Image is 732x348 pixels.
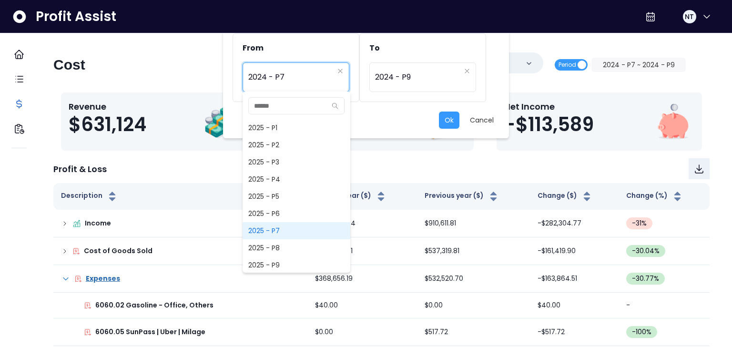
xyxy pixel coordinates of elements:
[375,66,460,88] span: 2024 - P9
[243,222,350,239] span: 2025 - P7
[685,12,694,21] span: NT
[248,66,334,88] span: 2024 - P7
[36,8,116,25] span: Profit Assist
[243,256,350,274] span: 2025 - P9
[243,239,350,256] span: 2025 - P8
[337,68,343,74] svg: close
[243,205,350,222] span: 2025 - P6
[439,112,459,129] button: Ok
[464,112,499,129] button: Cancel
[243,136,350,154] span: 2025 - P2
[243,171,350,188] span: 2025 - P4
[332,102,338,109] svg: search
[243,188,350,205] span: 2025 - P5
[243,154,350,171] span: 2025 - P3
[464,68,470,74] svg: close
[369,42,380,53] span: To
[337,66,343,76] button: Clear
[243,42,264,53] span: From
[464,66,470,76] button: Clear
[243,119,350,136] span: 2025 - P1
